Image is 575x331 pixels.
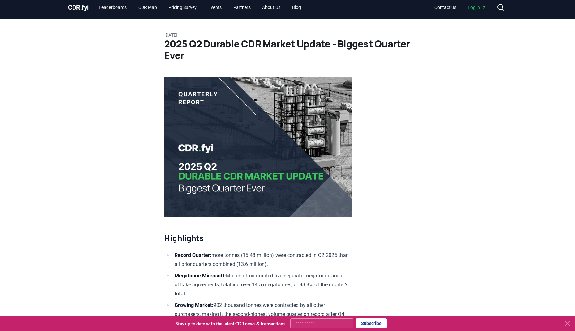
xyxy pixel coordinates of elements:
span: CDR fyi [68,4,89,11]
a: Partners [228,2,256,13]
a: Events [203,2,227,13]
a: CDR.fyi [68,3,89,12]
span: Log in [468,4,486,11]
a: Pricing Survey [163,2,202,13]
a: Blog [287,2,306,13]
a: Leaderboards [94,2,132,13]
span: . [80,4,82,11]
strong: Growing Market: [175,302,213,308]
strong: Record Quarter: [175,252,211,258]
h2: Highlights [164,233,352,243]
a: Contact us [429,2,461,13]
nav: Main [429,2,492,13]
a: CDR Map [133,2,162,13]
strong: Megatonne Microsoft: [175,273,226,279]
li: Microsoft contracted five separate megatonne-scale offtake agreements, totalling over 14.5 megato... [173,271,352,298]
h1: 2025 Q2 Durable CDR Market Update - Biggest Quarter Ever [164,38,411,61]
img: blog post image [164,77,352,217]
p: [DATE] [164,32,411,38]
a: About Us [257,2,286,13]
li: more tonnes (15.48 million) were contracted in Q2 2025 than all prior quarters combined (13.6 mil... [173,251,352,269]
nav: Main [94,2,306,13]
a: Log in [463,2,492,13]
